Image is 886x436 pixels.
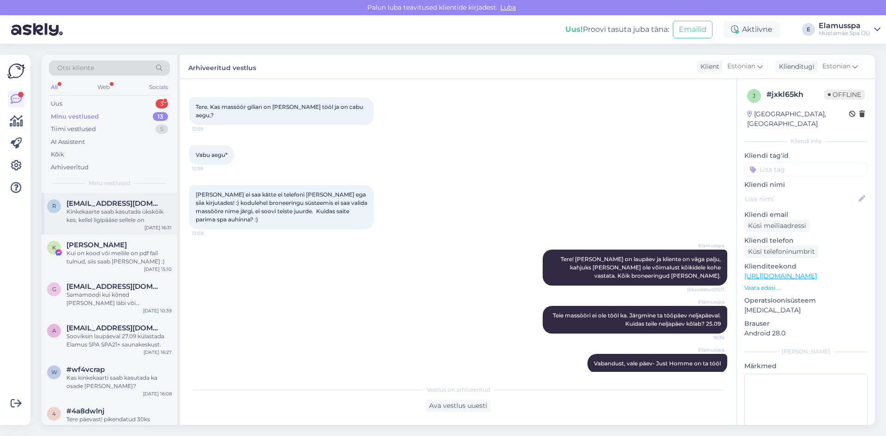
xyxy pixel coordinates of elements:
[196,103,365,119] span: Tere. Kas massöör gilian on [PERSON_NAME] tööl ja on cabu aegu,?
[66,332,172,349] div: Sooviksin laupäeval 27.09 külastada Elamus SPA SPA21+ saunakeskust.
[427,386,490,394] span: Vestlus on arhiveeritud
[744,245,819,258] div: Küsi telefoninumbrit
[147,81,170,93] div: Socials
[753,92,755,99] span: j
[144,266,172,273] div: [DATE] 15:10
[565,25,583,34] b: Uus!
[188,60,256,73] label: Arhiveeritud vestlus
[766,89,824,100] div: # jxkl65kh
[724,21,780,38] div: Aktiivne
[775,62,814,72] div: Klienditugi
[822,61,850,72] span: Estonian
[66,374,172,390] div: Kas kinkekaarti saab kasutada ka osade [PERSON_NAME]?
[819,22,880,37] a: ElamusspaMustamäe Spa OÜ
[744,151,868,161] p: Kliendi tag'id
[744,296,868,305] p: Operatsioonisüsteem
[51,112,99,121] div: Minu vestlused
[744,284,868,292] p: Vaata edasi ...
[727,61,755,72] span: Estonian
[745,194,857,204] input: Lisa nimi
[819,22,870,30] div: Elamusspa
[594,360,721,367] span: Vabandust, vale päev- Just Homme on ta tööl
[744,220,810,232] div: Küsi meiliaadressi
[144,349,172,356] div: [DATE] 16:27
[143,307,172,314] div: [DATE] 10:39
[744,305,868,315] p: [MEDICAL_DATA]
[66,249,172,266] div: Kui on kood või meilile on pdf fail tulnud, siis saab [PERSON_NAME] :)
[690,299,724,305] span: Elamusspa
[561,256,722,279] span: Tere! [PERSON_NAME] on laupäev ja kliente on väga palju, kahjuks [PERSON_NAME] ole võimalust kõik...
[744,236,868,245] p: Kliendi telefon
[96,81,112,93] div: Web
[744,210,868,220] p: Kliendi email
[51,369,57,376] span: w
[51,137,85,147] div: AI Assistent
[744,262,868,271] p: Klienditeekond
[744,180,868,190] p: Kliendi nimi
[51,150,64,159] div: Kõik
[744,137,868,145] div: Kliendi info
[89,179,130,187] span: Minu vestlused
[802,23,815,36] div: E
[196,191,369,223] span: [PERSON_NAME] ei saa kätte ei telefoni [PERSON_NAME] ega siia kirjutades! :) kodulehel broneering...
[744,361,868,371] p: Märkmed
[144,224,172,231] div: [DATE] 16:31
[66,241,127,249] span: Kaie Koit
[7,62,25,80] img: Askly Logo
[425,400,491,412] div: Ava vestlus uuesti
[51,125,96,134] div: Tiimi vestlused
[819,30,870,37] div: Mustamäe Spa OÜ
[66,324,162,332] span: annekonsap@gmail.com
[66,199,162,208] span: rajosreedassristy@gmail.com
[52,244,56,251] span: K
[192,230,227,237] span: 13:08
[744,272,817,280] a: [URL][DOMAIN_NAME]
[52,410,56,417] span: 4
[553,312,722,327] span: Teie massööri ei ole tööl ka. Järgmine ta tööpäev neljapäeval. Kuidas teile neljapäev kõlab? 25.09
[153,112,168,121] div: 13
[744,162,868,176] input: Lisa tag
[747,109,849,129] div: [GEOGRAPHIC_DATA], [GEOGRAPHIC_DATA]
[565,24,669,35] div: Proovi tasuta juba täna:
[744,347,868,356] div: [PERSON_NAME]
[143,390,172,397] div: [DATE] 16:08
[66,282,162,291] span: gguudd@mail.ru
[51,163,89,172] div: Arhiveeritud
[66,407,104,415] span: #4a8dwlnj
[192,125,227,132] span: 12:59
[673,21,712,38] button: Emailid
[52,327,56,334] span: a
[52,286,56,293] span: g
[66,415,172,432] div: Tere päevast! pikendatud 30ks päevaks
[687,286,724,293] span: (Muudetud) 15:11
[156,125,168,134] div: 5
[66,208,172,224] div: Kinkekaarte saab kasutada ükskõik kes, kellel ligipääse sellele on
[192,165,227,172] span: 12:59
[697,62,719,72] div: Klient
[196,151,227,158] span: Vabu aegu*
[690,242,724,249] span: Elamusspa
[497,3,519,12] span: Luba
[49,81,60,93] div: All
[824,90,865,100] span: Offline
[52,203,56,209] span: r
[690,334,724,341] span: 16:36
[51,99,62,108] div: Uus
[744,328,868,338] p: Android 28.0
[744,319,868,328] p: Brauser
[690,346,724,353] span: Elamusspa
[66,291,172,307] div: Samamoodi kui kõned [PERSON_NAME] läbi või [PERSON_NAME] võeta vastu- või pannakse [PERSON_NAME],...
[57,63,94,73] span: Otsi kliente
[66,365,105,374] span: #wf4vcrap
[156,99,168,108] div: 3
